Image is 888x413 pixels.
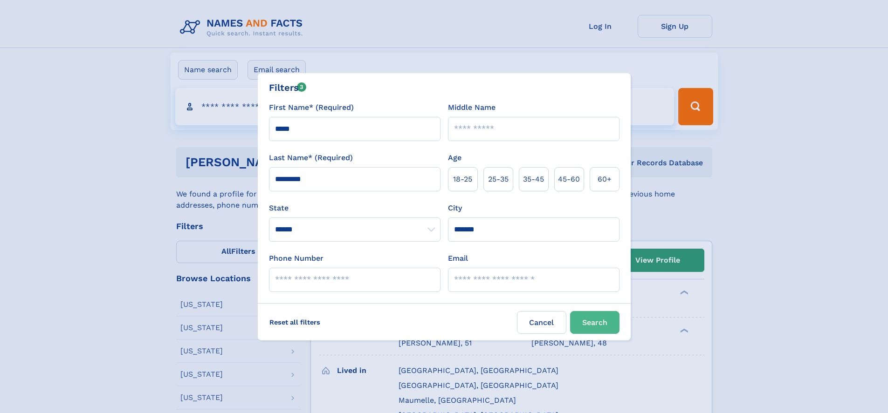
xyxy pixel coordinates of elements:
[269,102,354,113] label: First Name* (Required)
[269,253,324,264] label: Phone Number
[263,311,326,333] label: Reset all filters
[523,174,544,185] span: 35‑45
[453,174,472,185] span: 18‑25
[558,174,580,185] span: 45‑60
[570,311,620,334] button: Search
[448,253,468,264] label: Email
[269,203,441,214] label: State
[448,203,462,214] label: City
[269,81,307,95] div: Filters
[517,311,566,334] label: Cancel
[448,102,496,113] label: Middle Name
[488,174,509,185] span: 25‑35
[269,152,353,163] label: Last Name* (Required)
[598,174,612,185] span: 60+
[448,152,461,163] label: Age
